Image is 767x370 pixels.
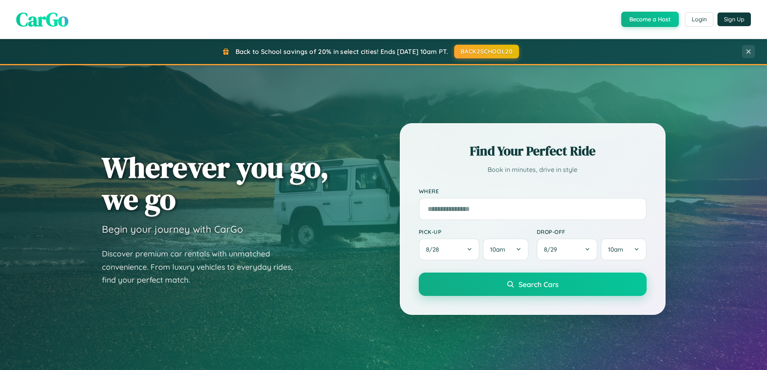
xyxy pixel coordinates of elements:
h2: Find Your Perfect Ride [419,142,647,160]
h3: Begin your journey with CarGo [102,223,243,235]
span: 8 / 29 [544,246,561,253]
button: Search Cars [419,273,647,296]
button: BACK2SCHOOL20 [454,45,519,58]
button: 10am [483,238,528,260]
button: 8/29 [537,238,598,260]
label: Drop-off [537,228,647,235]
span: CarGo [16,6,68,33]
span: Search Cars [519,280,558,289]
p: Discover premium car rentals with unmatched convenience. From luxury vehicles to everyday rides, ... [102,247,303,287]
span: Back to School savings of 20% in select cities! Ends [DATE] 10am PT. [236,48,448,56]
button: 8/28 [419,238,480,260]
button: 10am [601,238,646,260]
button: Become a Host [621,12,679,27]
button: Login [685,12,713,27]
h1: Wherever you go, we go [102,151,329,215]
span: 10am [490,246,505,253]
button: Sign Up [717,12,751,26]
label: Where [419,188,647,194]
label: Pick-up [419,228,529,235]
span: 8 / 28 [426,246,443,253]
span: 10am [608,246,623,253]
p: Book in minutes, drive in style [419,164,647,176]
